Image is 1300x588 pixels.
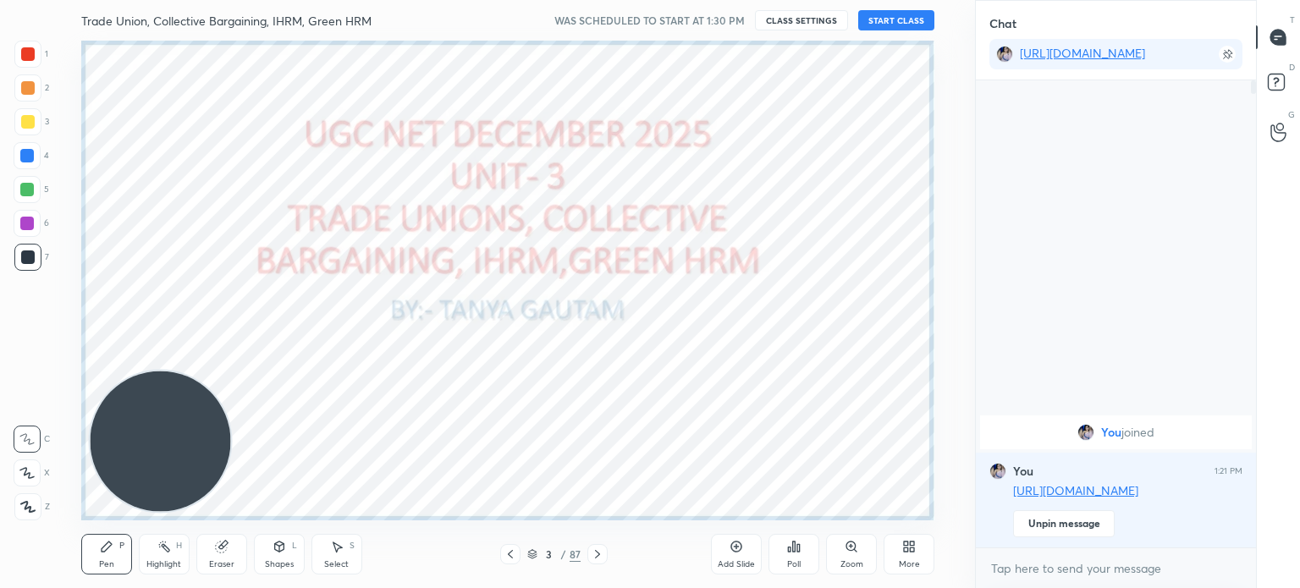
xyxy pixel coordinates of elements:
div: Zoom [840,560,863,569]
div: S [350,541,355,550]
div: grid [976,412,1256,547]
div: 2 [14,74,49,102]
span: You [1101,426,1121,439]
div: Select [324,560,349,569]
img: b4263d946f1245789809af6d760ec954.jpg [1077,424,1094,441]
a: [URL][DOMAIN_NAME] [1020,45,1145,61]
div: 1 [14,41,48,68]
img: b4263d946f1245789809af6d760ec954.jpg [996,46,1013,63]
span: joined [1121,426,1154,439]
div: Add Slide [718,560,755,569]
div: More [899,560,920,569]
button: START CLASS [858,10,934,30]
h5: WAS SCHEDULED TO START AT 1:30 PM [554,13,745,28]
a: [URL][DOMAIN_NAME] [1013,482,1138,498]
div: 87 [570,547,581,562]
button: Unpin message [1013,510,1115,537]
div: 3 [541,549,558,559]
img: b4263d946f1245789809af6d760ec954.jpg [989,463,1006,480]
div: 1:21 PM [1215,466,1242,476]
div: Highlight [146,560,181,569]
div: Z [14,493,50,520]
div: C [14,426,50,453]
div: Poll [787,560,801,569]
div: / [561,549,566,559]
div: 7 [14,244,49,271]
h4: Trade Union, Collective Bargaining, IHRM, Green HRM [81,13,372,29]
p: Chat [976,1,1030,46]
h6: You [1013,464,1033,479]
div: 5 [14,176,49,203]
div: 4 [14,142,49,169]
div: 6 [14,210,49,237]
div: Eraser [209,560,234,569]
div: Pen [99,560,114,569]
button: CLASS SETTINGS [755,10,848,30]
p: T [1290,14,1295,26]
div: H [176,541,182,550]
div: 3 [14,108,49,135]
div: X [14,459,50,486]
p: G [1288,108,1295,121]
p: D [1289,61,1295,74]
div: P [119,541,124,550]
div: Shapes [265,560,294,569]
div: L [292,541,297,550]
